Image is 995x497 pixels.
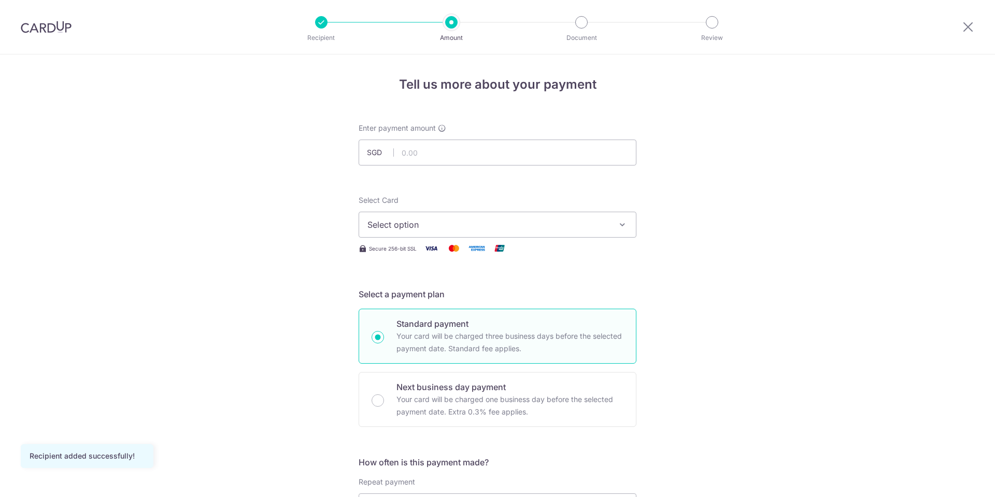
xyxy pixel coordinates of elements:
[359,75,636,94] h4: Tell us more about your payment
[359,123,436,133] span: Enter payment amount
[359,477,415,487] label: Repeat payment
[543,33,620,43] p: Document
[396,317,623,330] p: Standard payment
[359,288,636,300] h5: Select a payment plan
[928,466,985,492] iframe: Opens a widget where you can find more information
[466,242,487,255] img: American Express
[367,147,394,158] span: SGD
[359,456,636,468] h5: How often is this payment made?
[396,393,623,418] p: Your card will be charged one business day before the selected payment date. Extra 0.3% fee applies.
[359,212,636,238] button: Select option
[369,244,417,253] span: Secure 256-bit SSL
[21,21,72,33] img: CardUp
[283,33,360,43] p: Recipient
[444,242,464,255] img: Mastercard
[413,33,490,43] p: Amount
[396,381,623,393] p: Next business day payment
[30,451,145,461] div: Recipient added successfully!
[367,218,609,231] span: Select option
[359,140,636,165] input: 0.00
[359,196,399,204] span: translation missing: en.payables.payment_networks.credit_card.summary.labels.select_card
[396,330,623,355] p: Your card will be charged three business days before the selected payment date. Standard fee appl...
[489,242,510,255] img: Union Pay
[421,242,442,255] img: Visa
[674,33,750,43] p: Review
